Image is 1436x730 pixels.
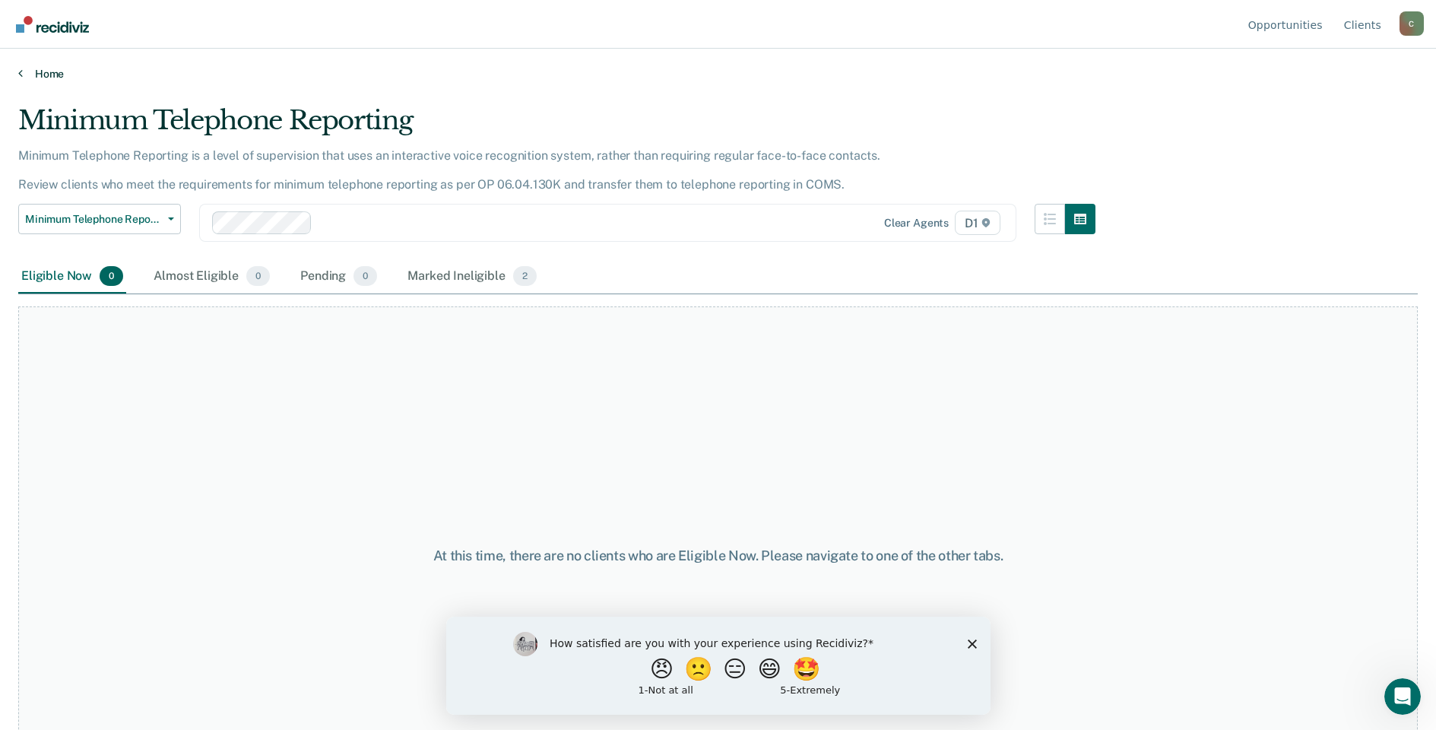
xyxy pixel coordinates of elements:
[955,211,1000,235] span: D1
[18,105,1095,148] div: Minimum Telephone Reporting
[1400,11,1424,36] button: Profile dropdown button
[18,67,1418,81] a: Home
[353,266,377,286] span: 0
[151,260,273,294] div: Almost Eligible0
[25,213,162,226] span: Minimum Telephone Reporting
[16,16,89,33] img: Recidiviz
[246,266,270,286] span: 0
[1384,678,1421,715] iframe: Intercom live chat
[404,260,540,294] div: Marked Ineligible2
[369,547,1068,564] div: At this time, there are no clients who are Eligible Now. Please navigate to one of the other tabs.
[18,148,880,192] p: Minimum Telephone Reporting is a level of supervision that uses an interactive voice recognition ...
[884,217,949,230] div: Clear agents
[100,266,123,286] span: 0
[513,266,537,286] span: 2
[446,617,991,715] iframe: Survey by Kim from Recidiviz
[18,260,126,294] div: Eligible Now0
[18,204,181,234] button: Minimum Telephone Reporting
[297,260,380,294] div: Pending0
[1400,11,1424,36] div: C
